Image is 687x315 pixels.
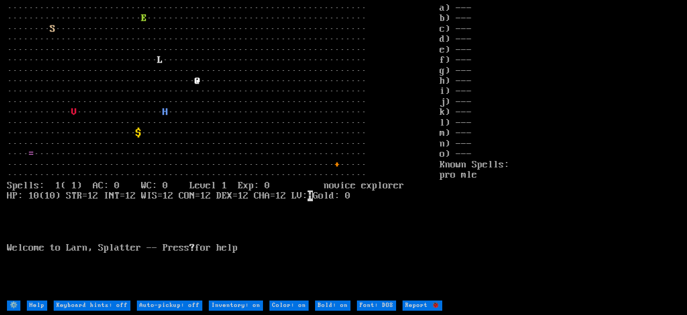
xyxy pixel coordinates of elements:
font: H [163,107,168,118]
input: Help [27,301,47,311]
input: Report 🐞 [403,301,442,311]
input: Keyboard hints: off [54,301,130,311]
font: S [50,24,55,34]
input: Font: DOS [357,301,396,311]
font: E [141,13,147,24]
font: $ [136,128,141,138]
font: + [334,159,340,170]
font: = [28,149,34,159]
input: ⚙️ [7,301,20,311]
mark: H [308,191,313,201]
font: V [71,107,77,118]
input: Auto-pickup: off [137,301,202,311]
b: ? [189,243,195,253]
input: Inventory: on [209,301,263,311]
font: L [157,55,163,65]
input: Color: on [269,301,309,311]
larn: ··································································· ························· ···... [7,3,440,299]
input: Bold: on [315,301,350,311]
font: @ [195,76,200,86]
stats: a) --- b) --- c) --- d) --- e) --- f) --- g) --- h) --- i) --- j) --- k) --- l) --- m) --- n) ---... [440,3,680,299]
